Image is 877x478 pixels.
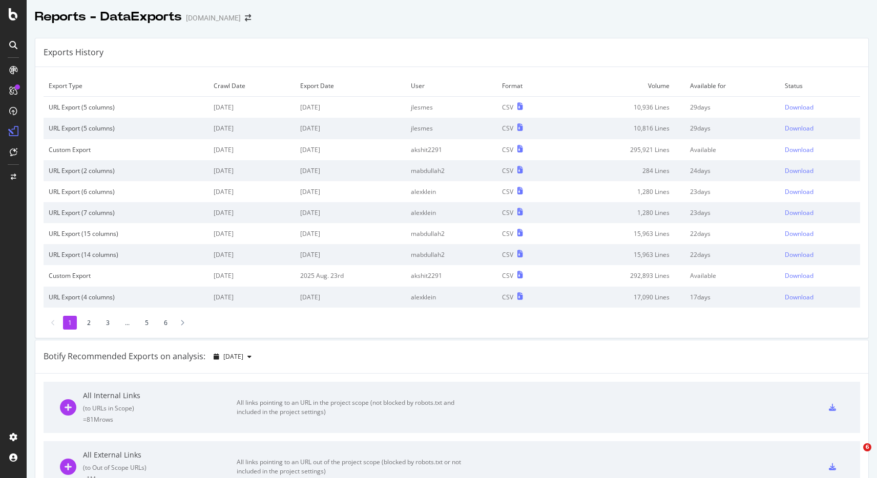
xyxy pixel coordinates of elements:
div: Download [785,145,813,154]
div: All links pointing to an URL out of the project scope (blocked by robots.txt or not included in t... [237,458,467,476]
td: 10,816 Lines [561,118,684,139]
td: jlesmes [406,97,496,118]
div: CSV [502,166,513,175]
div: Custom Export [49,271,203,280]
td: akshit2291 [406,139,496,160]
a: Download [785,124,855,133]
td: [DATE] [208,160,295,181]
div: Download [785,293,813,301]
li: 6 [159,316,173,330]
div: arrow-right-arrow-left [245,14,251,21]
td: Export Type [44,75,208,97]
span: 2025 Aug. 30th [223,352,243,361]
div: URL Export (7 columns) [49,208,203,217]
td: mabdullah2 [406,244,496,265]
td: 22 days [685,244,780,265]
div: All Internal Links [83,390,237,401]
div: Custom Export [49,145,203,154]
td: jlesmes [406,118,496,139]
td: [DATE] [295,181,406,202]
div: CSV [502,124,513,133]
div: URL Export (4 columns) [49,293,203,301]
div: Download [785,166,813,175]
td: 15,963 Lines [561,244,684,265]
td: mabdullah2 [406,223,496,244]
td: 29 days [685,118,780,139]
div: Download [785,124,813,133]
div: ( to Out of Scope URLs ) [83,463,237,472]
td: [DATE] [295,118,406,139]
td: [DATE] [295,244,406,265]
div: CSV [502,229,513,238]
div: Reports - DataExports [35,8,182,26]
li: 5 [140,316,154,330]
td: Volume [561,75,684,97]
td: [DATE] [295,139,406,160]
a: Download [785,208,855,217]
div: csv-export [829,463,836,470]
li: 3 [101,316,115,330]
div: CSV [502,208,513,217]
td: [DATE] [295,287,406,308]
iframe: Intercom live chat [842,443,867,468]
td: [DATE] [295,223,406,244]
div: All links pointing to an URL in the project scope (not blocked by robots.txt and included in the ... [237,398,467,417]
div: URL Export (5 columns) [49,124,203,133]
td: Export Date [295,75,406,97]
td: [DATE] [295,202,406,223]
td: 2025 Aug. 23rd [295,265,406,286]
td: 284 Lines [561,160,684,181]
td: 17,090 Lines [561,287,684,308]
td: [DATE] [208,287,295,308]
td: 1,280 Lines [561,181,684,202]
td: [DATE] [208,97,295,118]
div: CSV [502,271,513,280]
div: URL Export (2 columns) [49,166,203,175]
div: = 81M rows [83,415,237,424]
td: 10,936 Lines [561,97,684,118]
div: URL Export (5 columns) [49,103,203,112]
td: mabdullah2 [406,160,496,181]
td: alexklein [406,287,496,308]
div: Download [785,250,813,259]
td: 24 days [685,160,780,181]
div: csv-export [829,404,836,411]
td: 22 days [685,223,780,244]
a: Download [785,271,855,280]
td: [DATE] [208,118,295,139]
div: Available [690,145,775,154]
td: 17 days [685,287,780,308]
div: All External Links [83,450,237,460]
div: URL Export (15 columns) [49,229,203,238]
div: CSV [502,187,513,196]
a: Download [785,293,855,301]
td: User [406,75,496,97]
li: 2 [82,316,96,330]
td: 15,963 Lines [561,223,684,244]
td: 295,921 Lines [561,139,684,160]
div: Available [690,271,775,280]
li: ... [120,316,135,330]
td: [DATE] [208,202,295,223]
div: Download [785,229,813,238]
td: [DATE] [208,265,295,286]
td: akshit2291 [406,265,496,286]
a: Download [785,166,855,175]
td: 292,893 Lines [561,265,684,286]
td: [DATE] [208,223,295,244]
a: Download [785,145,855,154]
td: alexklein [406,181,496,202]
a: Download [785,187,855,196]
span: 6 [863,443,871,451]
td: 1,280 Lines [561,202,684,223]
div: CSV [502,250,513,259]
div: CSV [502,103,513,112]
div: Exports History [44,47,103,58]
td: Status [780,75,860,97]
div: Download [785,208,813,217]
td: [DATE] [295,97,406,118]
div: Download [785,103,813,112]
a: Download [785,103,855,112]
div: CSV [502,293,513,301]
td: Available for [685,75,780,97]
